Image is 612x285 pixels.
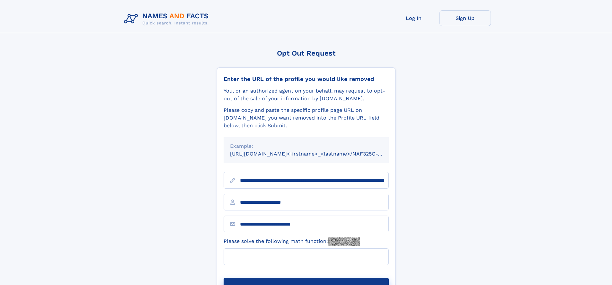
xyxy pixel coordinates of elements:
div: Example: [230,142,382,150]
div: Please copy and paste the specific profile page URL on [DOMAIN_NAME] you want removed into the Pr... [224,106,389,129]
div: Opt Out Request [217,49,395,57]
img: Logo Names and Facts [121,10,214,28]
a: Log In [388,10,439,26]
small: [URL][DOMAIN_NAME]<firstname>_<lastname>/NAF325G-xxxxxxxx [230,151,401,157]
div: You, or an authorized agent on your behalf, may request to opt-out of the sale of your informatio... [224,87,389,102]
div: Enter the URL of the profile you would like removed [224,76,389,83]
a: Sign Up [439,10,491,26]
label: Please solve the following math function: [224,237,360,246]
